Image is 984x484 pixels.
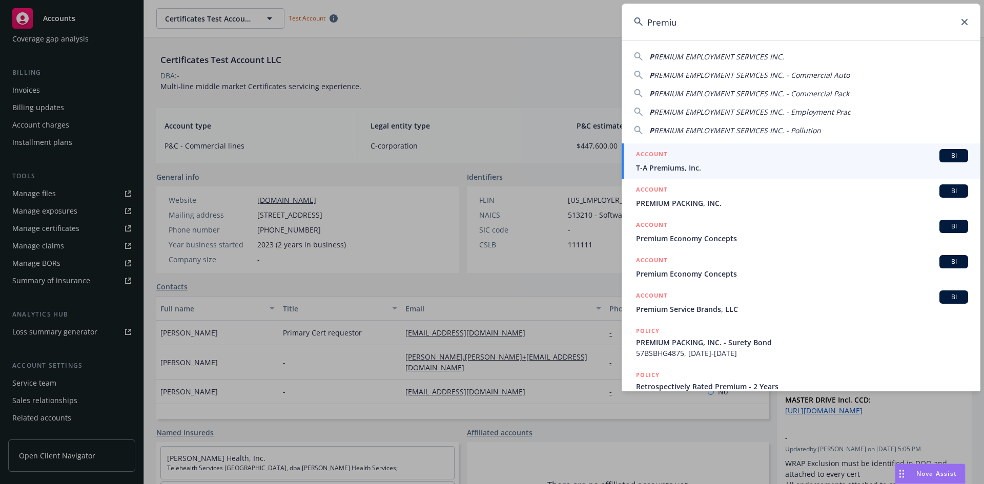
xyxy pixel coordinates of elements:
[649,52,654,61] span: P
[649,107,654,117] span: P
[636,348,968,359] span: 57BSBHG4875, [DATE]-[DATE]
[895,464,908,483] div: Drag to move
[636,198,968,208] span: PREMIUM PACKING, INC.
[654,70,850,80] span: REMIUM EMPLOYMENT SERVICES INC. - Commercial Auto
[636,381,968,392] span: Retrospectively Rated Premium - 2 Years
[636,326,660,336] h5: POLICY
[636,233,968,244] span: Premium Economy Concepts
[649,70,654,80] span: P
[636,149,667,161] h5: ACCOUNT
[622,249,980,285] a: ACCOUNTBIPremium Economy Concepts
[636,184,667,197] h5: ACCOUNT
[636,220,667,232] h5: ACCOUNT
[622,214,980,249] a: ACCOUNTBIPremium Economy Concepts
[654,52,784,61] span: REMIUM EMPLOYMENT SERVICES INC.
[654,107,851,117] span: REMIUM EMPLOYMENT SERVICES INC. - Employment Prac
[636,337,968,348] span: PREMIUM PACKING, INC. - Surety Bond
[654,89,849,98] span: REMIUM EMPLOYMENT SERVICES INC. - Commercial Pack
[622,285,980,320] a: ACCOUNTBIPremium Service Brands, LLC
[944,151,964,160] span: BI
[622,320,980,364] a: POLICYPREMIUM PACKING, INC. - Surety Bond57BSBHG4875, [DATE]-[DATE]
[944,292,964,302] span: BI
[622,179,980,214] a: ACCOUNTBIPREMIUM PACKING, INC.
[636,370,660,380] h5: POLICY
[636,304,968,314] span: Premium Service Brands, LLC
[622,364,980,408] a: POLICYRetrospectively Rated Premium - 2 Years
[944,257,964,266] span: BI
[636,268,968,279] span: Premium Economy Concepts
[622,4,980,40] input: Search...
[944,222,964,231] span: BI
[895,464,966,484] button: Nova Assist
[944,186,964,196] span: BI
[916,469,957,478] span: Nova Assist
[649,89,654,98] span: P
[636,255,667,267] h5: ACCOUNT
[636,290,667,303] h5: ACCOUNT
[649,125,654,135] span: P
[636,162,968,173] span: T-A Premiums, Inc.
[622,143,980,179] a: ACCOUNTBIT-A Premiums, Inc.
[654,125,821,135] span: REMIUM EMPLOYMENT SERVICES INC. - Pollution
